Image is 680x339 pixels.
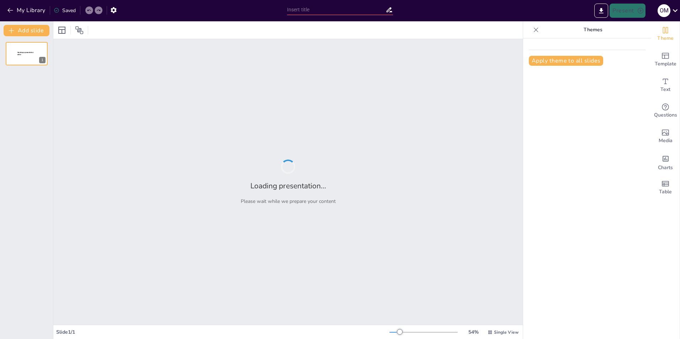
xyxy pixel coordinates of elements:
span: Media [659,137,673,145]
button: Add slide [4,25,49,36]
h2: Loading presentation... [250,181,326,191]
div: Change the overall theme [651,21,680,47]
div: 1 [6,42,48,65]
button: Export to PowerPoint [594,4,608,18]
span: Sendsteps presentation editor [17,52,33,55]
div: Slide 1 / 1 [56,329,389,335]
span: Questions [654,111,677,119]
button: Present [610,4,645,18]
button: O M [658,4,670,18]
div: O M [658,4,670,17]
div: Saved [54,7,76,14]
span: Single View [494,329,519,335]
div: Add images, graphics, shapes or video [651,124,680,149]
span: Charts [658,164,673,172]
span: Text [660,86,670,93]
div: Add charts and graphs [651,149,680,175]
div: 1 [39,57,46,63]
span: Table [659,188,672,196]
span: Template [655,60,676,68]
p: Please wait while we prepare your content [241,198,336,205]
button: My Library [5,5,48,16]
input: Insert title [287,5,386,15]
span: Theme [657,34,674,42]
div: Add ready made slides [651,47,680,72]
p: Themes [542,21,644,38]
div: Add text boxes [651,72,680,98]
div: Add a table [651,175,680,200]
div: Layout [56,25,68,36]
div: 54 % [465,329,482,335]
div: Get real-time input from your audience [651,98,680,124]
button: Apply theme to all slides [529,56,603,66]
span: Position [75,26,84,34]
